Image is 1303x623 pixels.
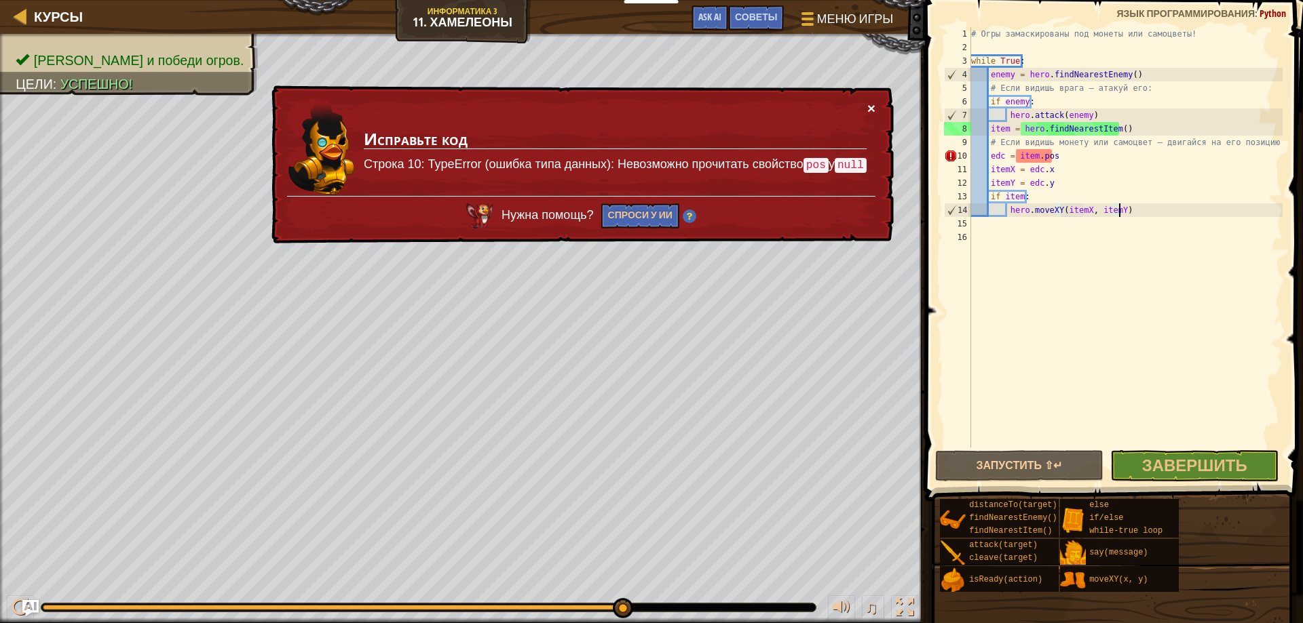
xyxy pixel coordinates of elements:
[1089,513,1123,523] span: if/else
[944,122,971,136] div: 8
[944,230,971,244] div: 16
[601,203,679,228] button: Спроси у ИИ
[1089,575,1148,584] span: moveXY(x, y)
[1260,7,1286,20] span: Python
[692,5,728,31] button: Ask AI
[1142,454,1247,476] span: Завершить
[944,149,971,163] div: 10
[27,7,83,26] a: Курсы
[945,108,971,122] div: 7
[945,203,971,217] div: 14
[16,51,244,70] li: Найди и победи огров.
[364,156,867,174] p: Строка 10: TypeError (ошибка типа данных): Невозможно прочитать свойство у
[835,158,867,173] code: null
[698,10,721,23] span: Ask AI
[1060,540,1086,566] img: portrait.png
[22,600,39,616] button: Ask AI
[862,595,885,623] button: ♫
[1089,548,1148,557] span: say(message)
[944,54,971,68] div: 3
[466,203,493,228] img: AI
[34,7,83,26] span: Курсы
[683,209,696,223] img: Hint
[502,208,597,222] span: Нужна помощь?
[969,553,1038,563] span: cleave(target)
[16,77,53,92] span: Цели
[1089,526,1163,536] span: while-true loop
[735,10,777,23] span: Советы
[969,540,1038,550] span: attack(target)
[969,575,1042,584] span: isReady(action)
[804,158,829,173] code: pos
[944,27,971,41] div: 1
[1089,500,1109,510] span: else
[944,136,971,149] div: 9
[1255,7,1260,20] span: :
[891,595,918,623] button: Переключить полноэкранный режим
[940,507,966,533] img: portrait.png
[1060,567,1086,593] img: portrait.png
[944,41,971,54] div: 2
[969,513,1057,523] span: findNearestEnemy()
[944,176,971,190] div: 12
[945,68,971,81] div: 4
[935,450,1103,481] button: Запустить ⇧↵
[944,81,971,95] div: 5
[944,217,971,230] div: 15
[865,597,878,618] span: ♫
[944,95,971,108] div: 6
[816,10,893,28] span: Меню игры
[7,595,34,623] button: Ctrl + P: Play
[288,102,356,195] img: duck_ritic.png
[867,101,875,115] button: ×
[944,163,971,176] div: 11
[791,5,901,37] button: Меню игры
[969,526,1052,536] span: findNearestItem()
[364,130,867,149] h3: Исправьте код
[944,190,971,203] div: 13
[1116,7,1255,20] span: Язык программирования
[828,595,855,623] button: Регулировать громкость
[940,540,966,566] img: portrait.png
[53,77,60,92] span: :
[1110,450,1279,481] button: Завершить
[940,567,966,593] img: portrait.png
[969,500,1057,510] span: distanceTo(target)
[60,77,133,92] span: Успешно!
[34,53,244,68] span: [PERSON_NAME] и победи огров.
[1060,507,1086,533] img: portrait.png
